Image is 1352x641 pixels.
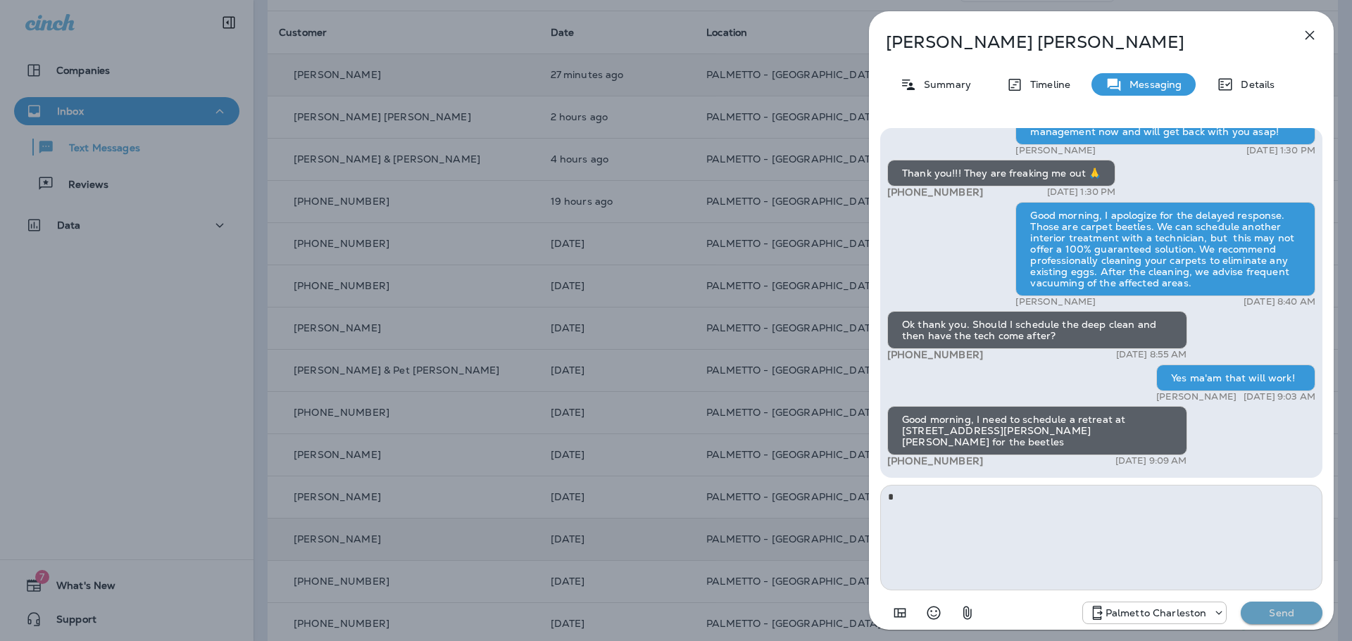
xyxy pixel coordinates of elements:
[1252,607,1311,619] p: Send
[1015,202,1315,296] div: Good morning, I apologize for the delayed response. Those are carpet beetles. We can schedule ano...
[887,406,1187,455] div: Good morning, I need to schedule a retreat at [STREET_ADDRESS][PERSON_NAME][PERSON_NAME] for the ...
[1116,349,1187,360] p: [DATE] 8:55 AM
[1015,145,1096,156] p: [PERSON_NAME]
[1047,186,1116,198] p: [DATE] 1:30 PM
[887,186,983,198] span: [PHONE_NUMBER]
[1156,364,1315,391] div: Yes ma'am that will work!
[1246,145,1315,156] p: [DATE] 1:30 PM
[1241,602,1322,624] button: Send
[887,348,983,361] span: [PHONE_NUMBER]
[1083,604,1227,621] div: +1 (843) 277-8322
[886,32,1270,52] p: [PERSON_NAME] [PERSON_NAME]
[1244,391,1315,402] p: [DATE] 9:03 AM
[1023,79,1070,90] p: Timeline
[1156,391,1237,402] p: [PERSON_NAME]
[1234,79,1275,90] p: Details
[1106,607,1207,618] p: Palmetto Charleston
[920,599,948,627] button: Select an emoji
[917,79,971,90] p: Summary
[1015,296,1096,307] p: [PERSON_NAME]
[1244,296,1315,307] p: [DATE] 8:40 AM
[1115,455,1187,467] p: [DATE] 9:09 AM
[887,311,1187,349] div: Ok thank you. Should I schedule the deep clean and then have the tech come after?
[1122,79,1182,90] p: Messaging
[887,455,983,467] span: [PHONE_NUMBER]
[886,599,914,627] button: Add in a premade template
[887,160,1115,186] div: Thank you!!! They are freaking me out 🙏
